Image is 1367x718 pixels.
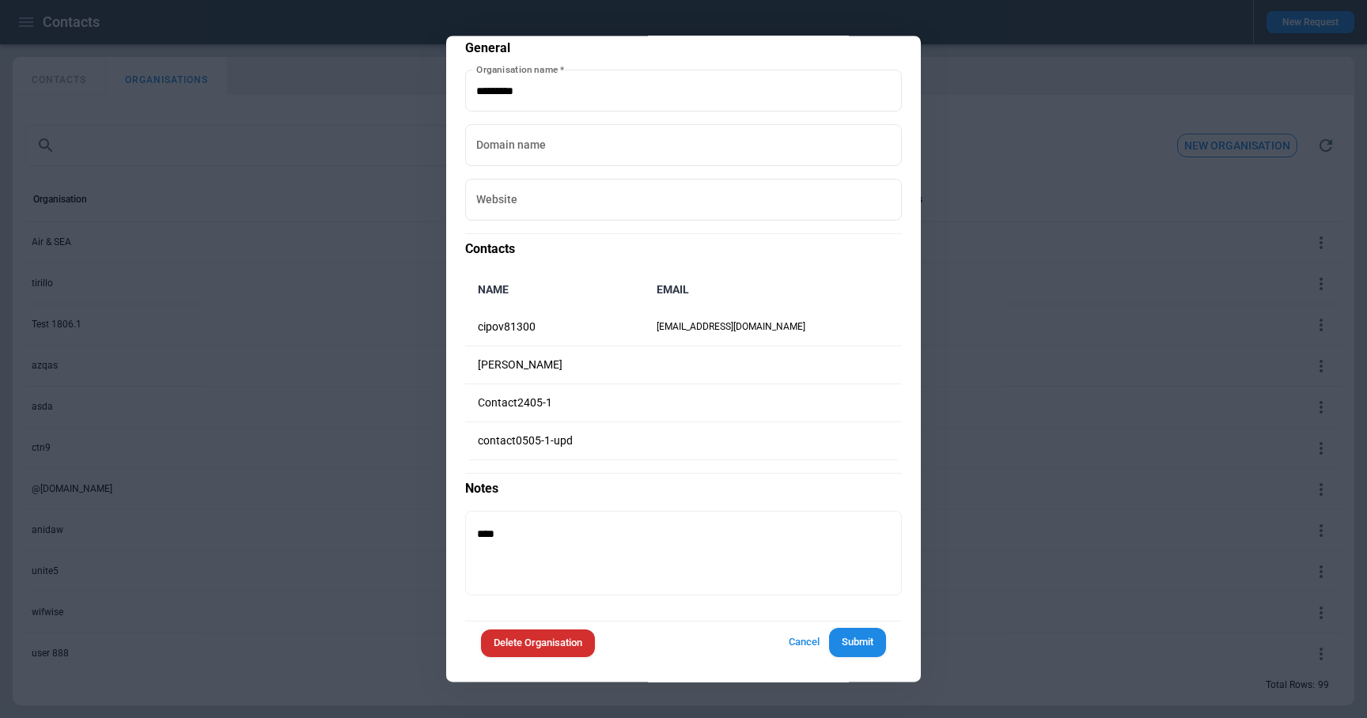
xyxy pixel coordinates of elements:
button: Delete Organisation [481,629,595,657]
p: General [465,40,902,57]
p: contact0505-1-upd [478,435,631,448]
button: Cancel [778,628,829,657]
p: Contacts [465,234,902,259]
button: Submit [829,628,886,657]
h6: Email [657,283,889,297]
p: cipov81300 [478,320,631,334]
p: Notes [465,474,902,498]
td: [EMAIL_ADDRESS][DOMAIN_NAME] [644,308,902,346]
label: Organisation name [476,62,564,76]
h6: Name [478,283,631,297]
p: [PERSON_NAME] [478,358,631,372]
p: Contact2405-1 [478,397,631,410]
